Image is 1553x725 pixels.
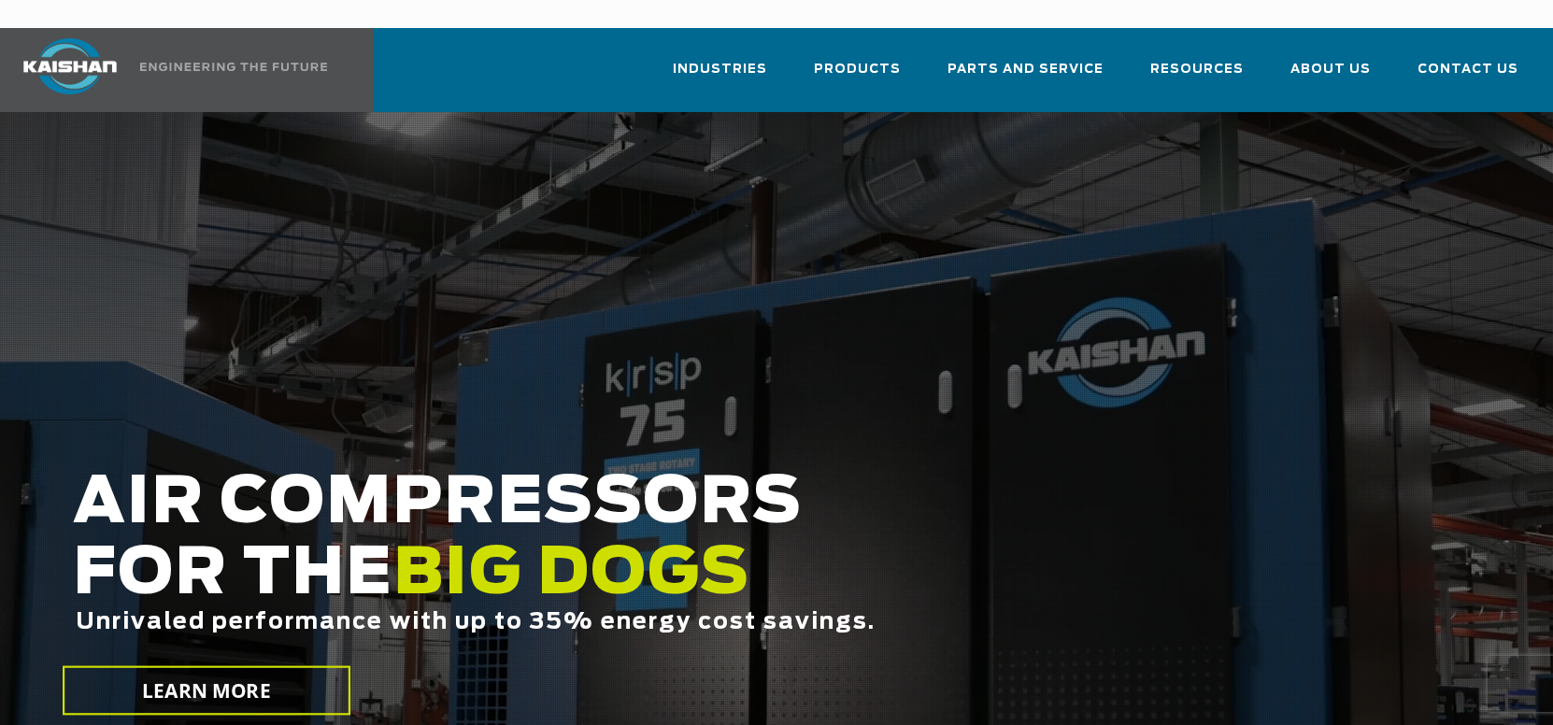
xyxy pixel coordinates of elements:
[393,543,750,606] span: BIG DOGS
[73,468,1241,693] h2: AIR COMPRESSORS FOR THE
[673,59,767,80] span: Industries
[76,611,876,633] span: Unrivaled performance with up to 35% energy cost savings.
[1290,45,1371,108] a: About Us
[947,59,1104,80] span: Parts and Service
[140,63,327,71] img: Engineering the future
[673,45,767,108] a: Industries
[1418,59,1518,80] span: Contact Us
[814,59,901,80] span: Products
[814,45,901,108] a: Products
[947,45,1104,108] a: Parts and Service
[63,666,350,716] a: LEARN MORE
[1418,45,1518,108] a: Contact Us
[1150,45,1244,108] a: Resources
[1150,59,1244,80] span: Resources
[1290,59,1371,80] span: About Us
[143,677,272,704] span: LEARN MORE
